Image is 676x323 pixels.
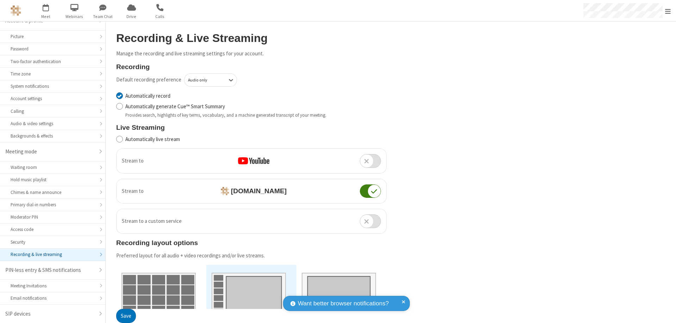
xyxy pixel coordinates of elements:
[118,13,145,20] span: Drive
[11,214,95,220] div: Moderator PIN
[11,45,95,52] div: Password
[302,268,376,317] img: Speaker only (no tiles)
[125,135,387,144] label: Automatically live stream
[147,13,173,20] span: Calls
[117,149,386,173] li: Stream to
[121,268,196,317] img: Gallery
[5,266,95,274] div: PIN-less entry & SMS notifications
[5,310,95,318] div: SIP devices
[117,209,386,233] li: Stream to a custom service
[11,251,95,258] div: Recording & live streaming
[11,176,95,183] div: Hold music playlist
[90,13,116,20] span: Team Chat
[11,201,95,208] div: Primary dial-in numbers
[11,83,95,90] div: System notifications
[116,50,387,58] p: Manage the recording and live streaming settings for your account.
[11,33,95,40] div: Picture
[116,124,387,131] h4: Live Streaming
[298,299,389,308] span: Want better browser notifications?
[212,268,286,317] img: Speaker with left side tiles
[188,77,216,83] div: Audio only
[215,187,287,195] h4: [DOMAIN_NAME]
[11,120,95,127] div: Audio & video settings
[11,295,95,301] div: Email notifications
[11,95,95,102] div: Account settings
[116,63,387,71] h4: Recording
[125,103,387,111] label: Automatically generate Cue™ Smart Summary
[11,108,95,115] div: Calling
[5,148,95,156] div: Meeting mode
[117,179,386,203] li: Stream to
[11,239,95,245] div: Security
[116,239,387,246] h4: Recording layout options
[11,58,95,65] div: Two-factor authentication
[11,226,95,233] div: Access code
[658,305,671,318] iframe: Chat
[11,164,95,171] div: Waiting room
[125,112,387,118] div: Provides search, highlights of key terms, vocabulary, and a machine generated transcript of your ...
[116,32,387,44] h2: Recording & Live Streaming
[11,133,95,139] div: Backgrounds & effects
[33,13,59,20] span: Meet
[221,187,229,195] img: callbridge.rocks
[11,5,21,16] img: QA Selenium DO NOT DELETE OR CHANGE
[11,189,95,196] div: Chimes & name announce
[116,76,181,84] span: Default recording preference
[61,13,88,20] span: Webinars
[238,157,269,164] img: YOUTUBE
[11,71,95,77] div: Time zone
[116,252,387,260] p: Preferred layout for all audio + video recordings and/or live streams.
[11,282,95,289] div: Meeting Invitations
[125,92,387,100] label: Automatically record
